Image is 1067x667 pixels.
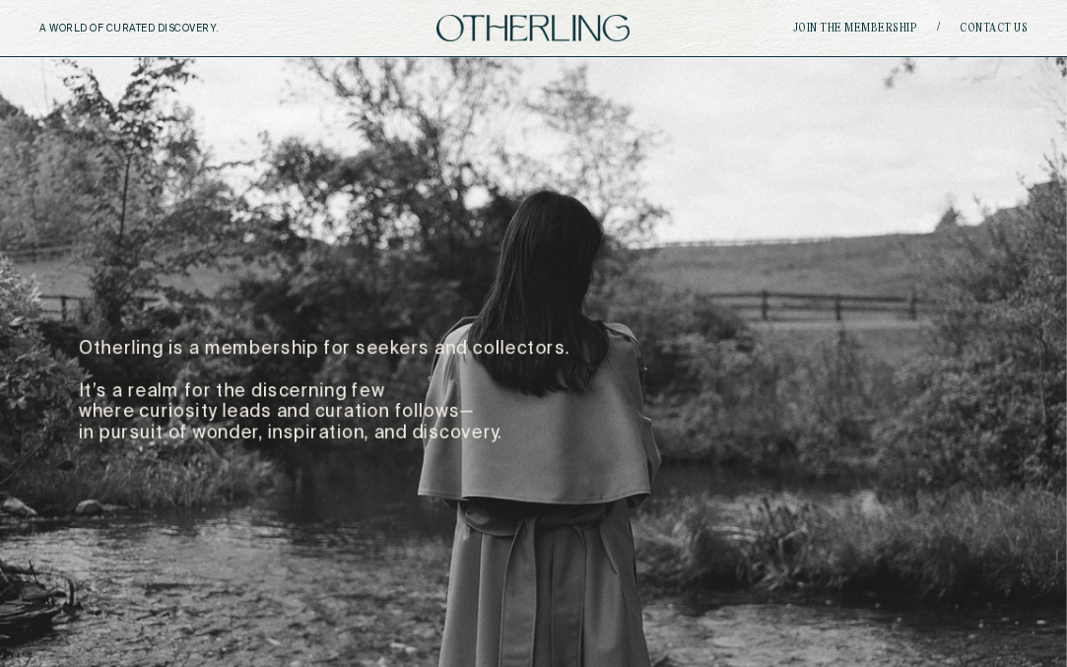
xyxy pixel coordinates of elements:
h5: A WORLD OF CURATED DISCOVERY. [39,23,304,34]
a: join the membership [793,23,918,34]
span: / [937,21,940,35]
a: Contact Us [960,23,1028,34]
p: Otherling is a membership for seekers and collectors. It’s a realm for the discerning few where c... [79,339,670,445]
img: logo [436,15,630,41]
